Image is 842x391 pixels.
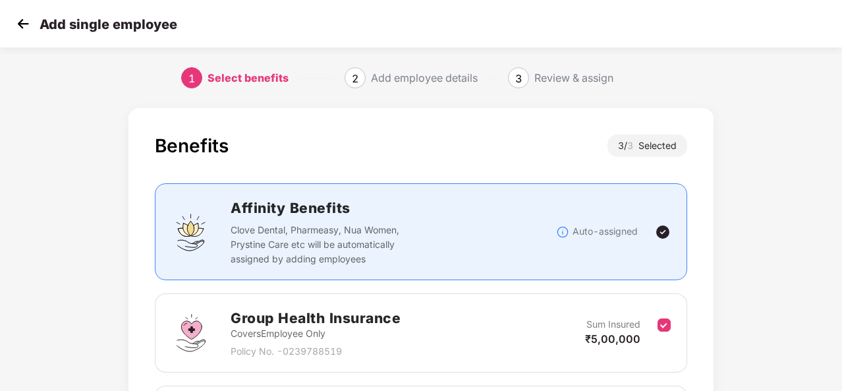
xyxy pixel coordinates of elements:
[371,67,478,88] div: Add employee details
[171,212,211,252] img: svg+xml;base64,PHN2ZyBpZD0iQWZmaW5pdHlfQmVuZWZpdHMiIGRhdGEtbmFtZT0iQWZmaW5pdHkgQmVuZWZpdHMiIHhtbG...
[188,72,195,85] span: 1
[231,223,426,266] p: Clove Dental, Pharmeasy, Nua Women, Prystine Care etc will be automatically assigned by adding em...
[171,313,211,353] img: svg+xml;base64,PHN2ZyBpZD0iR3JvdXBfSGVhbHRoX0luc3VyYW5jZSIgZGF0YS1uYW1lPSJHcm91cCBIZWFsdGggSW5zdX...
[40,16,177,32] p: Add single employee
[627,140,638,151] span: 3
[556,226,569,239] img: svg+xml;base64,PHN2ZyBpZD0iSW5mb18tXzMyeDMyIiBkYXRhLW5hbWU9IkluZm8gLSAzMngzMiIgeG1sbnM9Imh0dHA6Ly...
[231,326,401,341] p: Covers Employee Only
[655,224,671,240] img: svg+xml;base64,PHN2ZyBpZD0iVGljay0yNHgyNCIgeG1sbnM9Imh0dHA6Ly93d3cudzMub3JnLzIwMDAvc3ZnIiB3aWR0aD...
[231,344,401,359] p: Policy No. - 0239788519
[13,14,33,34] img: svg+xml;base64,PHN2ZyB4bWxucz0iaHR0cDovL3d3dy53My5vcmcvMjAwMC9zdmciIHdpZHRoPSIzMCIgaGVpZ2h0PSIzMC...
[231,197,556,219] h2: Affinity Benefits
[352,72,358,85] span: 2
[586,317,640,332] p: Sum Insured
[534,67,613,88] div: Review & assign
[585,332,640,346] span: ₹5,00,000
[573,224,638,239] p: Auto-assigned
[607,135,687,157] div: 3 / Selected
[155,135,229,157] div: Benefits
[208,67,289,88] div: Select benefits
[231,307,401,329] h2: Group Health Insurance
[515,72,522,85] span: 3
